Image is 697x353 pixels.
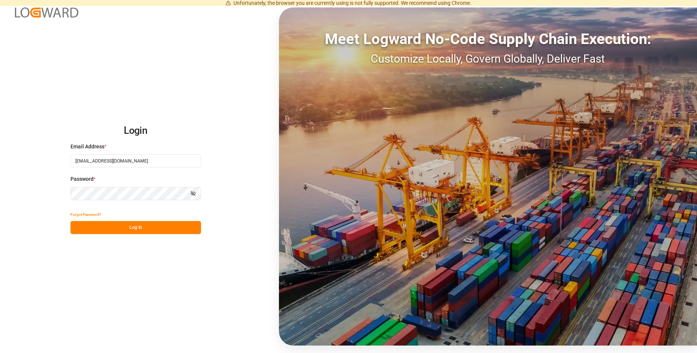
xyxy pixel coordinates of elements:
div: Customize Locally, Govern Globally, Deliver Fast [279,50,697,67]
button: Log In [70,221,201,234]
div: Meet Logward No-Code Supply Chain Execution: [279,28,697,50]
span: Password [70,175,94,183]
input: Enter your email [70,154,201,167]
button: Forgot Password? [70,208,101,221]
img: Logward_new_orange.png [15,7,78,18]
span: Email Address [70,143,104,151]
h2: Login [70,119,201,143]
